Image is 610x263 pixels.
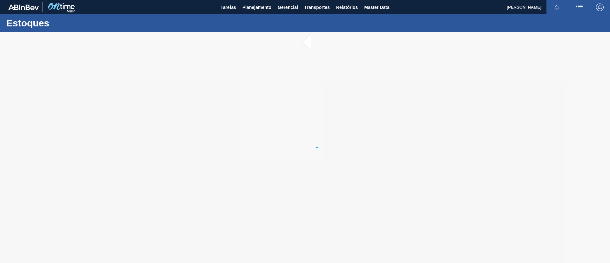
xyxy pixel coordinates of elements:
h1: Estoques [6,19,119,27]
img: userActions [576,3,583,11]
span: Master Data [364,3,389,11]
span: Transportes [304,3,330,11]
span: Tarefas [220,3,236,11]
img: TNhmsLtSVTkK8tSr43FrP2fwEKptu5GPRR3wAAAABJRU5ErkJggg== [8,4,39,10]
img: Logout [596,3,604,11]
button: Notificações [546,3,567,12]
span: Gerencial [278,3,298,11]
span: Planejamento [242,3,271,11]
span: Relatórios [336,3,358,11]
